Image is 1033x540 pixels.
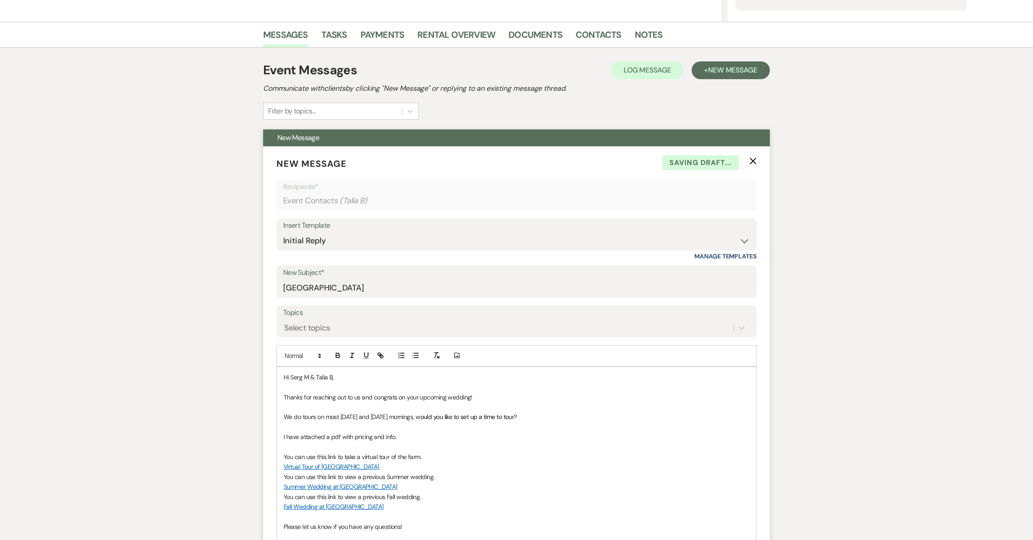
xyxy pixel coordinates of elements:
div: Select topics [284,322,330,334]
div: Event Contacts [283,192,750,210]
span: ( Talia B ) [340,195,368,207]
p: Hi Serg M & Talia B, [284,372,749,382]
div: Insert Template [283,219,750,232]
span: We do tours on most [DATE] and [DATE] mornings, w [284,413,420,421]
span: New Message [708,65,757,75]
p: I have attached a pdf with pricing and info. [284,432,749,442]
p: Please let us know if you have any questions! [284,522,749,532]
span: New Message [276,158,347,169]
button: +New Message [692,61,770,79]
a: Rental Overview [417,28,495,47]
p: Recipients* [283,181,750,193]
span: Log Message [624,65,671,75]
a: Notes [635,28,663,47]
h1: Event Messages [263,61,357,80]
a: Documents [508,28,562,47]
span: ould you like to set up a time to tour? [420,413,517,421]
label: New Subject* [283,266,750,279]
a: Payments [360,28,404,47]
label: Topics [283,306,750,319]
h2: Communicate with clients by clicking "New Message" or replying to an existing message thread. [263,83,770,94]
a: Virtual Tour of [GEOGRAPHIC_DATA] [284,463,379,471]
a: Summer Wedding at [GEOGRAPHIC_DATA] [284,483,397,491]
a: Manage Templates [694,252,757,260]
span: You can use this link to view a previous Fall wedding. [284,493,421,501]
a: Messages [263,28,308,47]
p: You can use this link to take a virtual tour of the farm. [284,452,749,462]
div: Filter by topics... [268,106,316,117]
a: Fall Wedding at [GEOGRAPHIC_DATA] [284,503,384,511]
button: Log Message [611,61,684,79]
p: You can use this link to view a previous Summer wedding. [284,472,749,482]
span: Saving draft... [662,155,739,170]
a: Contacts [576,28,621,47]
p: Thanks for reaching out to us and congrats on your upcoming wedding! [284,392,749,402]
a: Tasks [321,28,347,47]
span: New Message [277,133,319,142]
